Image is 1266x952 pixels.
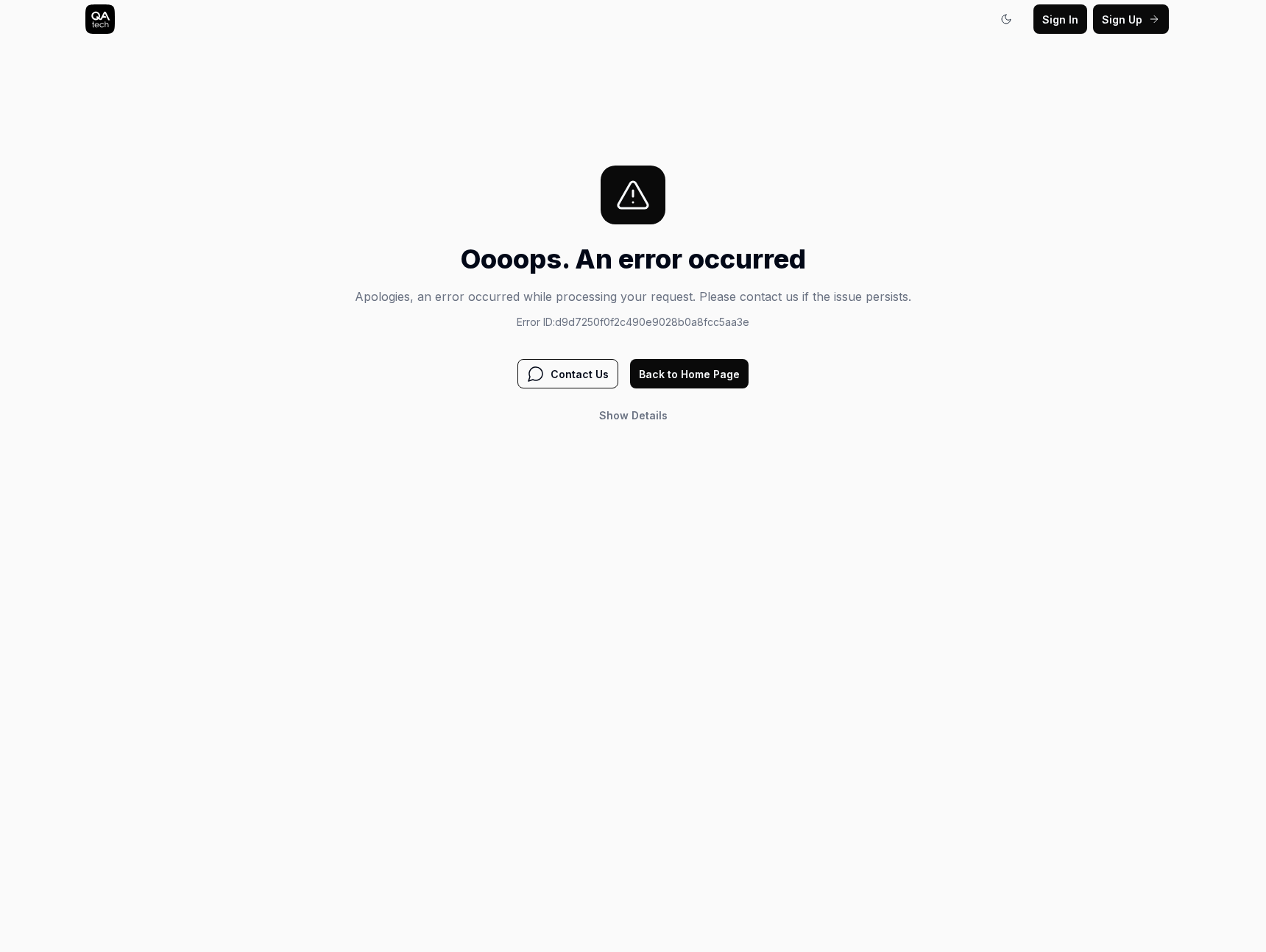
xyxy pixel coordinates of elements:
[517,359,618,388] button: Contact Us
[1033,4,1087,34] button: Sign In
[630,359,749,388] button: Back to Home Page
[632,409,668,422] span: Details
[355,314,911,330] p: Error ID: d9d7250f0f2c490e9028b0a8fcc5aa3e
[590,400,676,430] button: Show Details
[599,409,629,422] span: Show
[355,239,911,279] h1: Oooops. An error occurred
[1093,4,1169,34] button: Sign Up
[1102,12,1142,27] span: Sign Up
[355,288,911,305] p: Apologies, an error occurred while processing your request. Please contact us if the issue persists.
[1042,12,1078,27] span: Sign In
